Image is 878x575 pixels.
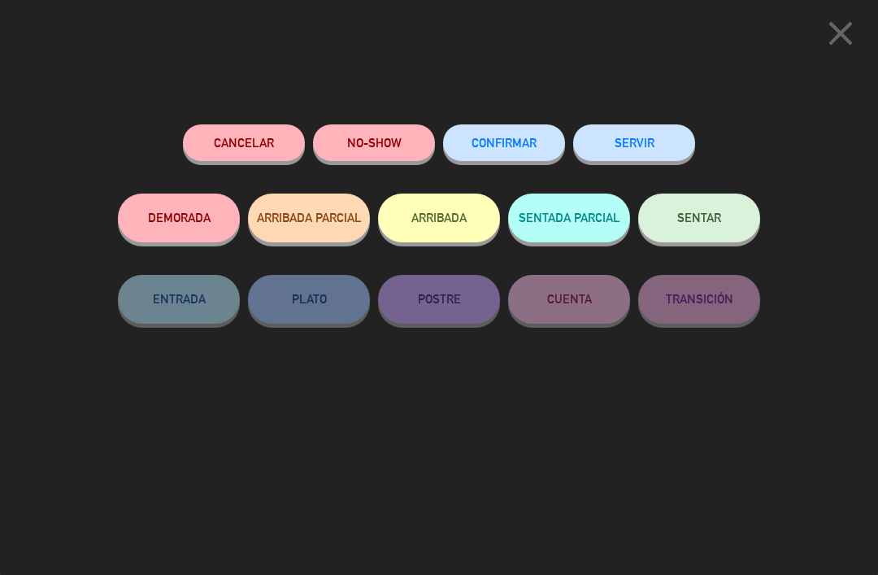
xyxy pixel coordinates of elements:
button: SERVIR [573,124,695,161]
button: CUENTA [508,275,630,324]
span: CONFIRMAR [472,136,537,150]
span: ARRIBADA PARCIAL [257,211,362,224]
button: Cancelar [183,124,305,161]
button: SENTAR [638,194,760,242]
button: ARRIBADA PARCIAL [248,194,370,242]
button: close [815,12,866,60]
button: CONFIRMAR [443,124,565,161]
button: PLATO [248,275,370,324]
button: DEMORADA [118,194,240,242]
button: POSTRE [378,275,500,324]
button: TRANSICIÓN [638,275,760,324]
button: SENTADA PARCIAL [508,194,630,242]
button: ENTRADA [118,275,240,324]
span: SENTAR [677,211,721,224]
button: ARRIBADA [378,194,500,242]
button: NO-SHOW [313,124,435,161]
i: close [820,13,861,54]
